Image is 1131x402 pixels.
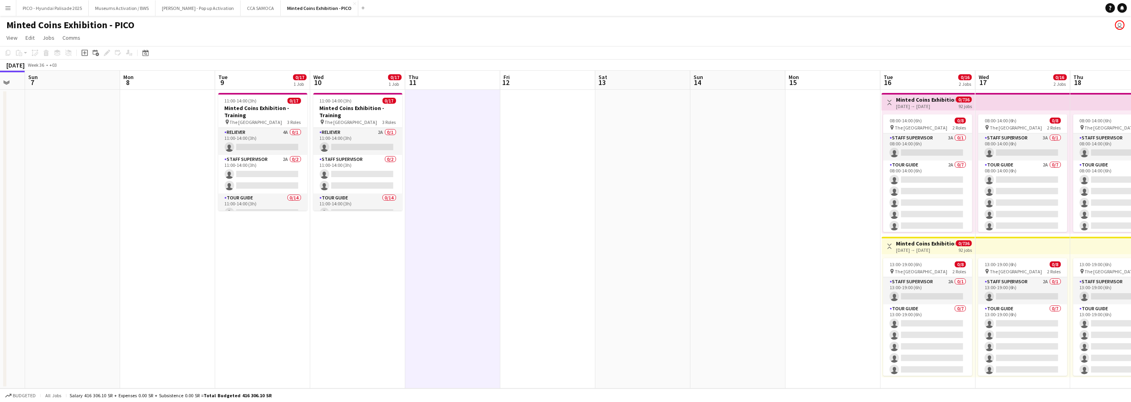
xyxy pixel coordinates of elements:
[1054,81,1067,87] div: 2 Jobs
[44,392,63,398] span: All jobs
[313,73,324,81] span: Wed
[896,247,955,253] div: [DATE] → [DATE]
[977,78,989,87] span: 17
[293,81,306,87] div: 1 Job
[43,34,54,41] span: Jobs
[3,33,21,43] a: View
[320,98,352,104] span: 11:00-14:00 (3h)
[6,19,134,31] h1: Minted Coins Exhibition - PICO
[230,119,282,125] span: The [GEOGRAPHIC_DATA]
[218,193,307,370] app-card-role: Tour Guide0/1411:00-14:00 (3h)
[959,81,972,87] div: 2 Jobs
[49,62,57,68] div: +03
[217,78,227,87] span: 9
[407,78,418,87] span: 11
[218,155,307,193] app-card-role: Staff Supervisor2A0/211:00-14:00 (3h)
[883,258,972,376] app-job-card: 13:00-19:00 (6h)0/8 The [GEOGRAPHIC_DATA]2 RolesStaff Supervisor2A0/113:00-19:00 (6h) Tour Guide0...
[883,114,972,232] app-job-card: 08:00-14:00 (6h)0/8 The [GEOGRAPHIC_DATA]2 RolesStaff Supervisor3A0/108:00-14:00 (6h) Tour Guide2...
[241,0,281,16] button: CCA SAMOCA
[882,78,893,87] span: 16
[204,392,272,398] span: Total Budgeted 416 306.10 SR
[694,73,703,81] span: Sun
[1080,118,1112,124] span: 08:00-14:00 (6h)
[958,246,972,253] div: 92 jobs
[26,62,46,68] span: Week 36
[6,34,17,41] span: View
[313,104,402,119] h3: Minted Coins Exhibition - Training
[27,78,38,87] span: 7
[503,73,510,81] span: Fri
[597,78,607,87] span: 13
[1047,125,1061,131] span: 2 Roles
[502,78,510,87] span: 12
[787,78,799,87] span: 15
[313,128,402,155] app-card-role: Reliever2A0/111:00-14:00 (3h)
[985,261,1017,267] span: 13:00-19:00 (6h)
[4,391,37,400] button: Budgeted
[896,103,955,109] div: [DATE] → [DATE]
[985,118,1017,124] span: 08:00-14:00 (6h)
[1047,269,1061,274] span: 2 Roles
[990,125,1042,131] span: The [GEOGRAPHIC_DATA]
[990,269,1042,274] span: The [GEOGRAPHIC_DATA]
[28,73,38,81] span: Sun
[896,96,955,103] h3: Minted Coins Exhibition - Training
[895,269,947,274] span: The [GEOGRAPHIC_DATA]
[218,104,307,119] h3: Minted Coins Exhibition - Training
[978,114,1067,232] app-job-card: 08:00-14:00 (6h)0/8 The [GEOGRAPHIC_DATA]2 RolesStaff Supervisor3A0/108:00-14:00 (6h) Tour Guide2...
[313,93,402,211] app-job-card: 11:00-14:00 (3h)0/17Minted Coins Exhibition - Training The [GEOGRAPHIC_DATA]3 RolesReliever2A0/11...
[978,160,1067,257] app-card-role: Tour Guide2A0/708:00-14:00 (6h)
[388,74,402,80] span: 0/17
[122,78,134,87] span: 8
[16,0,89,16] button: PICO - Hyundai Palisade 2025
[692,78,703,87] span: 14
[952,269,966,274] span: 2 Roles
[883,304,972,400] app-card-role: Tour Guide0/713:00-19:00 (6h)
[890,118,922,124] span: 08:00-14:00 (6h)
[39,33,58,43] a: Jobs
[958,102,972,109] div: 92 jobs
[978,133,1067,160] app-card-role: Staff Supervisor3A0/108:00-14:00 (6h)
[979,73,989,81] span: Wed
[25,34,35,41] span: Edit
[123,73,134,81] span: Mon
[1073,78,1084,87] span: 18
[389,81,401,87] div: 1 Job
[599,73,607,81] span: Sat
[6,61,25,69] div: [DATE]
[978,277,1067,304] app-card-role: Staff Supervisor2A0/113:00-19:00 (6h)
[408,73,418,81] span: Thu
[896,240,955,247] h3: Minted Coins Exhibition - Night Shift
[956,97,972,102] span: 0/736
[281,0,358,16] button: Minted Coins Exhibition - PICO
[62,34,80,41] span: Comms
[218,93,307,211] app-job-card: 11:00-14:00 (3h)0/17Minted Coins Exhibition - Training The [GEOGRAPHIC_DATA]3 RolesReliever4A0/11...
[383,98,396,104] span: 0/17
[22,33,38,43] a: Edit
[956,240,972,246] span: 0/736
[883,277,972,304] app-card-role: Staff Supervisor2A0/113:00-19:00 (6h)
[1115,20,1125,30] app-user-avatar: Salman AlQurni
[1050,118,1061,124] span: 0/8
[155,0,241,16] button: [PERSON_NAME] - Pop up Activation
[313,155,402,193] app-card-role: Staff Supervisor0/211:00-14:00 (3h)
[958,74,972,80] span: 0/16
[890,261,922,267] span: 13:00-19:00 (6h)
[325,119,377,125] span: The [GEOGRAPHIC_DATA]
[70,392,272,398] div: Salary 416 306.10 SR + Expenses 0.00 SR + Subsistence 0.00 SR =
[952,125,966,131] span: 2 Roles
[312,78,324,87] span: 10
[293,74,307,80] span: 0/17
[884,73,893,81] span: Tue
[218,128,307,155] app-card-role: Reliever4A0/111:00-14:00 (3h)
[978,258,1067,376] app-job-card: 13:00-19:00 (6h)0/8 The [GEOGRAPHIC_DATA]2 RolesStaff Supervisor2A0/113:00-19:00 (6h) Tour Guide0...
[955,118,966,124] span: 0/8
[383,119,396,125] span: 3 Roles
[955,261,966,267] span: 0/8
[1074,73,1084,81] span: Thu
[978,304,1067,400] app-card-role: Tour Guide0/713:00-19:00 (6h)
